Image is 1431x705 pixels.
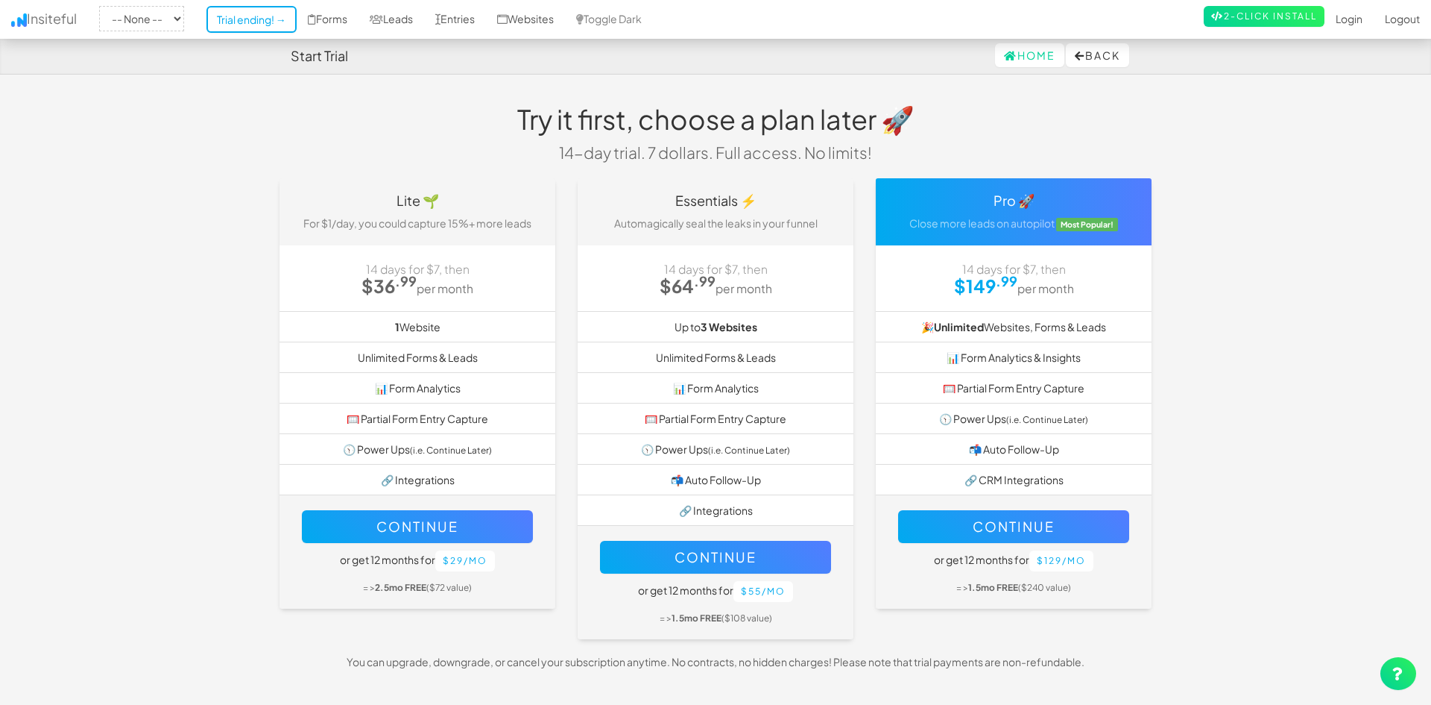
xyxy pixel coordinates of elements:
h4: Lite 🌱 [291,193,544,208]
li: 📊 Form Analytics [578,372,853,404]
small: = > ($240 value) [956,582,1071,593]
button: Continue [302,510,533,543]
li: Up to [578,311,853,342]
h4: Pro 🚀 [887,193,1140,208]
b: 2.5mo FREE [375,582,426,593]
small: = > ($108 value) [660,612,772,624]
a: Trial ending! → [206,6,297,33]
li: Website [279,311,555,342]
h5: or get 12 months for [302,551,533,571]
button: Continue [898,510,1129,543]
small: = > ($72 value) [363,582,472,593]
h4: Start Trial [291,48,348,63]
li: 🔗 Integrations [578,495,853,526]
small: per month [715,281,772,295]
span: 14 days for $7, then [366,262,470,276]
small: per month [417,281,473,295]
li: 🔗 CRM Integrations [876,464,1152,495]
li: 🥅 Partial Form Entry Capture [578,403,853,434]
li: 🥅 Partial Form Entry Capture [279,403,555,434]
li: 🎉 Websites, Forms & Leads [876,311,1152,342]
li: 🕥 Power Ups [876,403,1152,434]
b: 1 [395,320,399,333]
span: 14 days for $7, then [962,262,1066,276]
a: 2-Click Install [1204,6,1324,27]
p: Automagically seal the leaks in your funnel [589,216,842,231]
button: Back [1066,43,1129,67]
button: $129/mo [1029,551,1093,571]
sup: .99 [694,272,715,289]
li: 🔗 Integrations [279,464,555,495]
span: Close more leads on autopilot [909,216,1055,230]
small: per month [1017,281,1074,295]
sup: .99 [996,272,1017,289]
li: 📊 Form Analytics [279,372,555,404]
li: Unlimited Forms & Leads [578,342,853,373]
h1: Try it first, choose a plan later 🚀 [429,104,1002,134]
b: 3 Websites [701,320,757,333]
p: You can upgrade, downgrade, or cancel your subscription anytime. No contracts, no hidden charges!... [268,654,1163,669]
small: (i.e. Continue Later) [1006,414,1088,425]
p: For $1/day, you could capture 15%+ more leads [291,216,544,231]
small: (i.e. Continue Later) [708,445,790,456]
p: 14-day trial. 7 dollars. Full access. No limits! [429,142,1002,163]
strong: $64 [660,275,715,297]
li: 🕥 Power Ups [279,433,555,465]
strong: $36 [361,275,417,297]
b: 1.5mo FREE [968,582,1018,593]
strong: $149 [954,275,1017,297]
b: 1.5mo FREE [672,612,721,624]
a: Home [995,43,1064,67]
li: 📬 Auto Follow-Up [578,464,853,495]
img: icon.png [11,13,27,27]
small: (i.e. Continue Later) [410,445,492,456]
button: $55/mo [733,581,793,602]
li: 🕥 Power Ups [578,433,853,465]
button: Continue [600,541,831,574]
button: $29/mo [435,551,495,571]
h5: or get 12 months for [600,581,831,602]
li: 📊 Form Analytics & Insights [876,342,1152,373]
span: 14 days for $7, then [664,262,768,276]
h5: or get 12 months for [898,551,1129,571]
span: Most Popular! [1056,218,1119,231]
li: 🥅 Partial Form Entry Capture [876,372,1152,404]
strong: Unlimited [934,320,984,333]
h4: Essentials ⚡ [589,193,842,208]
li: Unlimited Forms & Leads [279,342,555,373]
li: 📬 Auto Follow-Up [876,433,1152,465]
sup: .99 [395,272,417,289]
